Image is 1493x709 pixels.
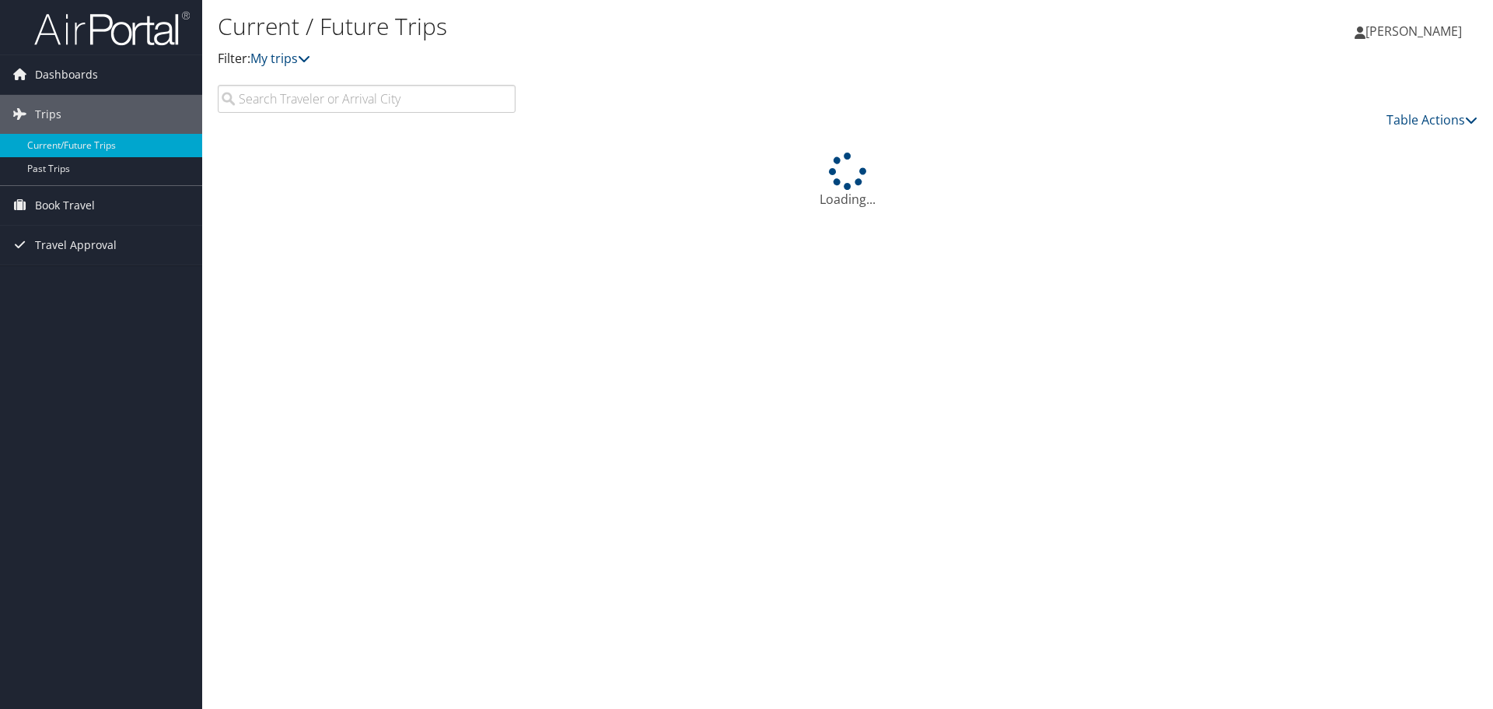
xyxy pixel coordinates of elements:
span: Book Travel [35,186,95,225]
span: Trips [35,95,61,134]
span: Dashboards [35,55,98,94]
p: Filter: [218,49,1058,69]
img: airportal-logo.png [34,10,190,47]
a: My trips [250,50,310,67]
input: Search Traveler or Arrival City [218,85,516,113]
a: Table Actions [1386,111,1477,128]
span: Travel Approval [35,226,117,265]
span: [PERSON_NAME] [1365,23,1462,40]
div: Loading... [218,153,1477,209]
a: [PERSON_NAME] [1355,8,1477,54]
h1: Current / Future Trips [218,10,1058,43]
